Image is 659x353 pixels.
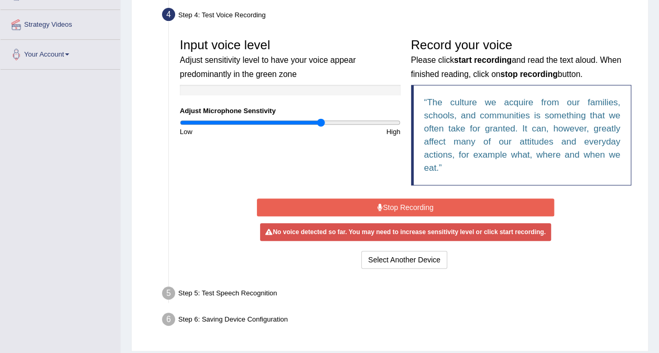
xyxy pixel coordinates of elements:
label: Adjust Microphone Senstivity [180,106,276,116]
div: No voice detected so far. You may need to increase sensitivity level or click start recording. [260,223,550,241]
div: Step 6: Saving Device Configuration [157,310,643,333]
h3: Input voice level [180,38,401,80]
q: The culture we acquire from our families, schools, and communities is something that we often tak... [424,97,621,173]
div: Low [175,127,290,137]
button: Select Another Device [361,251,447,269]
div: High [290,127,405,137]
div: Step 4: Test Voice Recording [157,5,643,28]
button: Stop Recording [257,198,554,216]
b: stop recording [500,70,557,79]
h3: Record your voice [411,38,632,80]
a: Your Account [1,40,120,66]
small: Adjust sensitivity level to have your voice appear predominantly in the green zone [180,56,355,78]
small: Please click and read the text aloud. When finished reading, click on button. [411,56,621,78]
a: Strategy Videos [1,10,120,36]
div: Step 5: Test Speech Recognition [157,283,643,306]
b: start recording [454,56,512,64]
